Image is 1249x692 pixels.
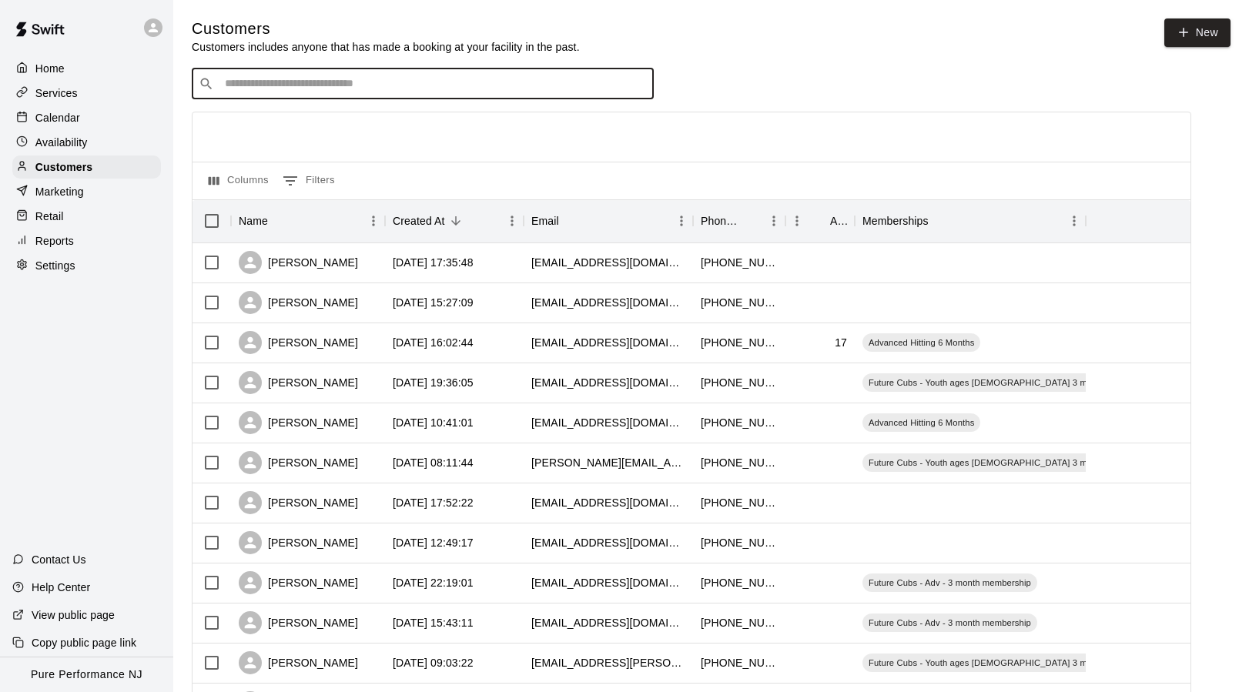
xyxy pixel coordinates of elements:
p: Copy public page link [32,635,136,650]
h5: Customers [192,18,580,39]
div: gibirobert1@gmail.com [531,255,685,270]
div: [PERSON_NAME] [239,611,358,634]
div: Created At [393,199,445,242]
div: 2025-08-31 08:11:44 [393,455,474,470]
button: Menu [762,209,785,232]
div: Advanced Hitting 6 Months [862,333,980,352]
div: +18624854357 [701,415,778,430]
div: [PERSON_NAME] [239,291,358,314]
div: lesliesalmonotr@gmail.com [531,375,685,390]
div: Availability [12,131,161,154]
button: Menu [501,209,524,232]
a: Marketing [12,180,161,203]
a: Services [12,82,161,105]
p: Marketing [35,184,84,199]
div: Future Cubs - Youth ages [DEMOGRAPHIC_DATA] 3 month membership [862,453,1162,472]
div: +19738640727 [701,615,778,630]
button: Sort [809,210,830,232]
div: +19739759514 [701,335,778,350]
button: Sort [268,210,290,232]
button: Show filters [279,169,339,193]
div: dinoulla@yahoo.com [531,615,685,630]
div: Phone Number [693,199,785,242]
div: 2025-08-28 09:03:22 [393,655,474,670]
a: Settings [12,254,161,277]
div: Home [12,57,161,80]
div: masonswilson.24@gmail.com [531,335,685,350]
div: 2025-08-29 17:52:22 [393,495,474,510]
div: Age [830,199,847,242]
div: 2025-08-29 12:49:17 [393,535,474,550]
a: Reports [12,229,161,252]
span: Advanced Hitting 6 Months [862,416,980,429]
div: Future Cubs - Youth ages [DEMOGRAPHIC_DATA] 3 month membership [862,654,1162,672]
span: Future Cubs - Adv - 3 month membership [862,617,1037,629]
div: [PERSON_NAME] [239,651,358,674]
span: Future Cubs - Youth ages [DEMOGRAPHIC_DATA] 3 month membership [862,376,1162,389]
div: [PERSON_NAME] [239,571,358,594]
p: View public page [32,607,115,623]
div: [PERSON_NAME] [239,491,358,514]
div: Memberships [862,199,929,242]
div: [PERSON_NAME] [239,411,358,434]
button: Sort [741,210,762,232]
button: Menu [785,209,809,232]
p: Services [35,85,78,101]
p: Home [35,61,65,76]
div: [PERSON_NAME] [239,531,358,554]
div: [PERSON_NAME] [239,371,358,394]
span: Future Cubs - Youth ages [DEMOGRAPHIC_DATA] 3 month membership [862,657,1162,669]
div: jersekid@gmail.com [531,535,685,550]
div: Calendar [12,106,161,129]
p: Contact Us [32,552,86,567]
div: Advanced Hitting 6 Months [862,413,980,432]
p: Reports [35,233,74,249]
button: Menu [670,209,693,232]
div: 2025-08-28 15:43:11 [393,615,474,630]
div: 2025-09-03 16:02:44 [393,335,474,350]
p: Retail [35,209,64,224]
div: Name [231,199,385,242]
div: Memberships [855,199,1086,242]
button: Select columns [205,169,273,193]
button: Sort [559,210,581,232]
div: +19736103382 [701,575,778,590]
div: 2025-09-15 17:35:48 [393,255,474,270]
div: mmarchiano@me.com [531,495,685,510]
div: Phone Number [701,199,741,242]
div: Created At [385,199,524,242]
div: rodia.michael@gmail.com [531,455,685,470]
div: Email [531,199,559,242]
div: [PERSON_NAME] [239,251,358,274]
p: Customers [35,159,92,175]
div: +19732242418 [701,255,778,270]
p: Calendar [35,110,80,125]
button: Menu [1063,209,1086,232]
span: Future Cubs - Youth ages [DEMOGRAPHIC_DATA] 3 month membership [862,456,1162,469]
div: 2025-09-02 10:41:01 [393,415,474,430]
div: 2025-08-28 22:19:01 [393,575,474,590]
div: Name [239,199,268,242]
div: jliquore@gmail.com [531,415,685,430]
div: 2025-09-02 19:36:05 [393,375,474,390]
button: Sort [445,210,467,232]
div: mca.jessica@aol.com [531,655,685,670]
a: Customers [12,155,161,179]
a: Retail [12,205,161,228]
button: Sort [929,210,950,232]
div: melwojdala@gmail.com [531,575,685,590]
p: Availability [35,135,88,150]
div: Future Cubs - Youth ages [DEMOGRAPHIC_DATA] 3 month membership [862,373,1162,392]
div: +17324399769 [701,455,778,470]
div: +12012209736 [701,495,778,510]
div: +19739510018 [701,655,778,670]
div: +18622079087 [701,295,778,310]
p: Customers includes anyone that has made a booking at your facility in the past. [192,39,580,55]
p: Settings [35,258,75,273]
div: [PERSON_NAME] [239,331,358,354]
